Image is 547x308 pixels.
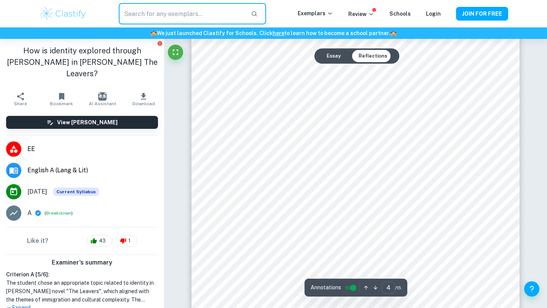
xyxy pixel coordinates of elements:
a: here [273,30,284,36]
h6: Like it? [27,236,48,245]
button: Help and Feedback [524,281,539,297]
div: 1 [116,235,137,247]
button: Essay [321,50,347,62]
span: Download [132,101,155,106]
h6: Criterion A [ 5 / 6 ]: [6,270,158,279]
div: This exemplar is based on the current syllabus. Feel free to refer to it for inspiration/ideas wh... [53,188,99,196]
a: Login [426,11,441,17]
span: 🏫 [150,30,157,36]
span: English A (Lang & Lit) [27,166,158,175]
button: JOIN FOR FREE [456,7,508,21]
button: Breakdown [46,210,71,217]
h6: We just launched Clastify for Schools. Click to learn how to become a school partner. [2,29,545,37]
span: 🏫 [390,30,397,36]
span: AI Assistant [89,101,116,106]
button: Fullscreen [168,45,183,60]
span: [DATE] [27,187,47,196]
span: Annotations [311,284,341,292]
button: Reflections [352,50,393,62]
button: Download [123,88,164,110]
span: Bookmark [50,101,73,106]
span: Share [14,101,27,106]
button: Bookmark [41,88,82,110]
p: Exemplars [298,9,333,18]
span: / 15 [395,284,401,291]
button: AI Assistant [82,88,123,110]
h1: The student chose an appropriate topic related to identity in [PERSON_NAME] novel "The Leavers", ... [6,279,158,304]
img: AI Assistant [98,92,107,101]
h6: Examiner's summary [3,258,161,267]
span: Current Syllabus [53,188,99,196]
input: Search for any exemplars... [119,3,244,24]
a: Schools [389,11,411,17]
button: Report issue [157,40,163,46]
span: EE [27,144,158,154]
h1: How is identity explored through [PERSON_NAME] in [PERSON_NAME] The Leavers? [6,45,158,79]
img: Clastify logo [39,6,88,21]
p: A [27,209,32,218]
p: Review [348,10,374,18]
button: View [PERSON_NAME] [6,116,158,129]
span: 43 [95,237,110,245]
span: 1 [124,237,135,245]
span: ( ) [45,210,73,217]
h6: View [PERSON_NAME] [57,118,118,127]
div: 43 [87,235,112,247]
